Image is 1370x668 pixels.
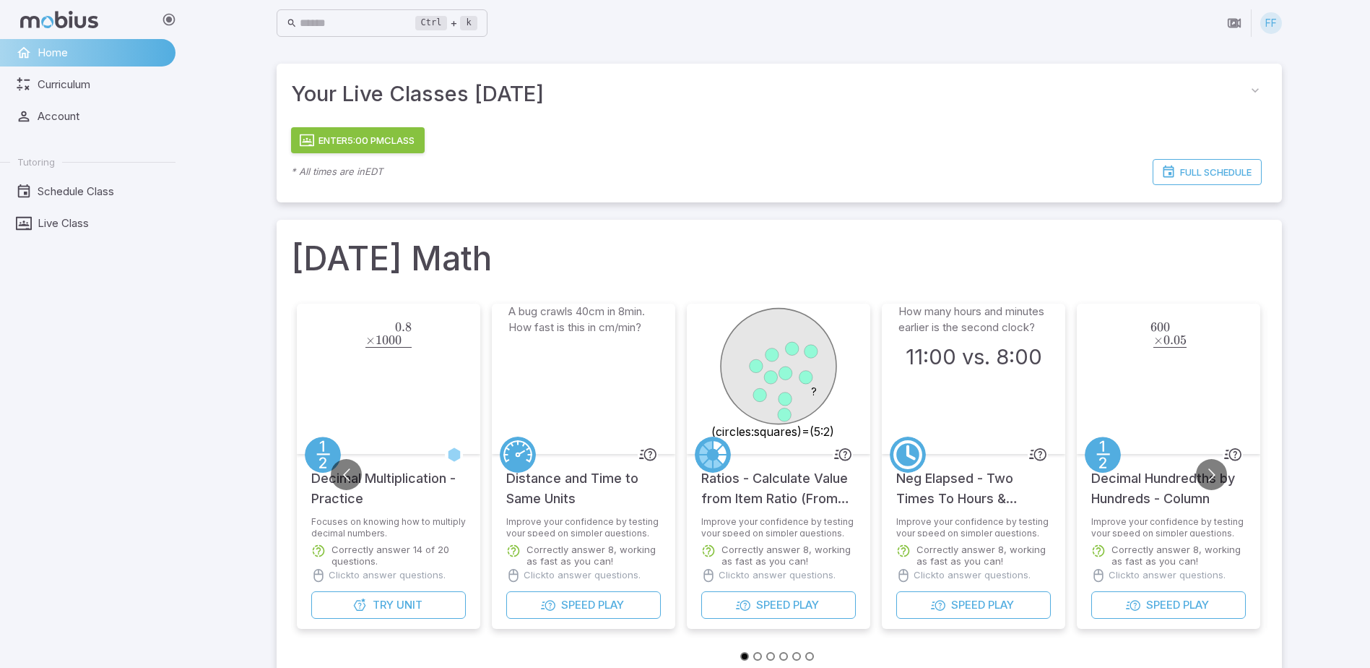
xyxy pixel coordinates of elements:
h5: Neg Elapsed - Two Times To Hours & Minutes - Full Hours [896,454,1051,509]
span: Speed [1145,597,1179,613]
p: A bug crawls 40cm in 8min. How fast is this in cm/min? [508,304,659,335]
button: Go to slide 1 [740,652,749,661]
span: Speed [755,597,789,613]
button: Go to slide 4 [779,652,788,661]
span: 0.8 [395,320,412,335]
button: TryUnit [311,591,466,619]
kbd: Ctrl [415,16,448,30]
span: Play [597,597,623,613]
span: ​ [1187,320,1188,340]
span: ​ [412,336,413,345]
button: SpeedPlay [896,591,1051,619]
p: Improve your confidence by testing your speed on simpler questions. [701,516,856,536]
a: Fractions/Decimals [1085,437,1121,473]
button: SpeedPlay [506,591,661,619]
span: 00. [1170,320,1187,335]
p: Click to answer questions. [524,568,641,583]
p: Correctly answer 8, working as fast as you can! [916,544,1051,567]
span: Schedule Class [38,184,165,200]
p: Click to answer questions. [719,568,836,583]
a: Full Schedule [1153,159,1262,185]
div: FF [1260,12,1282,34]
span: Home [38,45,165,61]
p: Improve your confidence by testing your speed on simpler questions. [896,516,1051,536]
span: 0.05 [1163,333,1187,348]
span: × [365,333,376,348]
p: * All times are in EDT [291,165,383,179]
button: Go to slide 6 [805,652,814,661]
text: ? [810,385,816,398]
span: Play [987,597,1013,613]
span: Curriculum [38,77,165,93]
a: Fractions/Decimals [305,437,341,473]
h5: Distance and Time to Same Units [506,454,661,509]
p: Click to answer questions. [1109,568,1226,583]
span: Tutoring [17,155,55,168]
text: (circles:squares)=(5:2) [711,424,833,439]
kbd: k [460,16,477,30]
p: How many hours and minutes earlier is the second clock? [898,304,1049,335]
span: Speed [560,597,594,613]
p: Correctly answer 8, working as fast as you can! [721,544,856,567]
span: 0. [402,333,412,348]
button: SpeedPlay [1091,591,1246,619]
p: Click to answer questions. [914,568,1031,583]
span: Account [38,108,165,124]
a: Rates/Ratios [695,437,731,473]
button: Go to slide 3 [766,652,775,661]
span: Try [372,597,393,613]
span: ​ [1187,336,1188,345]
p: Correctly answer 14 of 20 questions. [331,544,466,567]
h5: Ratios - Calculate Value from Item Ratio (From Image) [701,454,856,509]
button: Go to next slide [1196,459,1227,490]
button: collapse [1243,78,1267,103]
button: Go to slide 2 [753,652,762,661]
a: Speed/Distance/Time [500,437,536,473]
p: Improve your confidence by testing your speed on simpler questions. [506,516,661,536]
span: Speed [950,597,984,613]
a: Time [890,437,926,473]
h3: 11:00 vs. 8:00 [905,341,1041,373]
p: Improve your confidence by testing your speed on simpler questions. [1091,516,1246,536]
button: Join in Zoom Client [1221,9,1248,37]
h1: [DATE] Math [291,234,1267,283]
p: Correctly answer 8, working as fast as you can! [1111,544,1246,567]
span: Play [792,597,818,613]
span: Play [1182,597,1208,613]
button: Go to previous slide [331,459,362,490]
button: Go to slide 5 [792,652,801,661]
button: Enter5:00 PMClass [291,127,425,153]
span: ​ [412,320,413,340]
span: Unit [396,597,422,613]
h5: Decimal Multiplication - Practice [311,454,466,509]
p: Focuses on knowing how to multiply decimal numbers. [311,516,466,536]
span: Live Class [38,215,165,231]
div: + [415,14,477,32]
h5: Decimal Hundredths by Hundreds - Column [1091,454,1246,509]
button: SpeedPlay [701,591,856,619]
span: Your Live Classes [DATE] [291,78,1243,110]
span: 600 [1150,320,1170,335]
p: Click to answer questions. [329,568,446,583]
span: 1000 [376,333,402,348]
span: × [1153,333,1163,348]
p: Correctly answer 8, working as fast as you can! [526,544,661,567]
